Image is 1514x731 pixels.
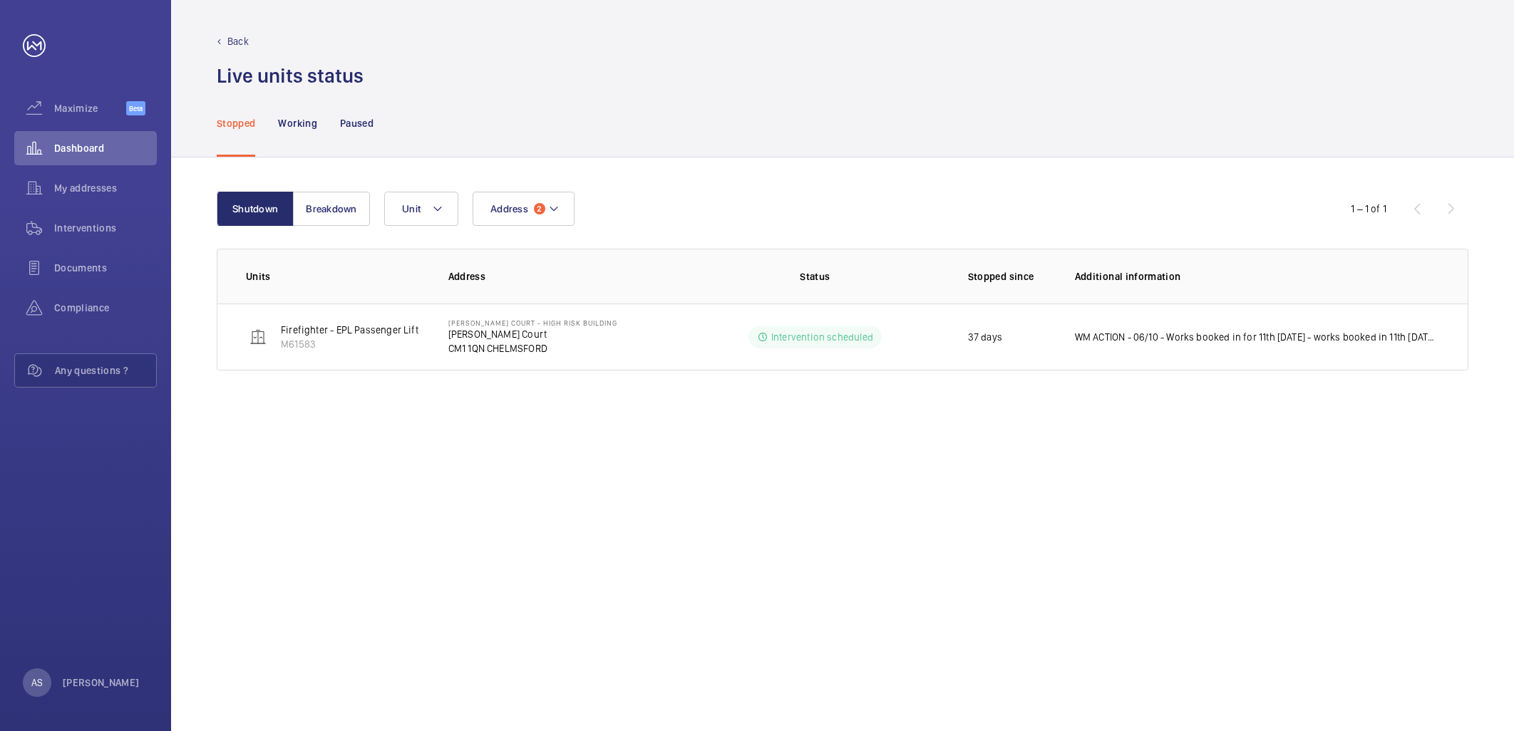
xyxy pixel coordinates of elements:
[31,675,43,690] p: AS
[448,327,617,341] p: [PERSON_NAME] Court
[281,337,418,351] p: M61583
[63,675,140,690] p: [PERSON_NAME]
[54,301,157,315] span: Compliance
[278,116,316,130] p: Working
[217,192,294,226] button: Shutdown
[54,141,157,155] span: Dashboard
[402,203,421,214] span: Unit
[217,63,364,89] h1: Live units status
[968,330,1002,344] p: 37 days
[448,341,617,356] p: CM1 1QN CHELMSFORD
[448,318,617,327] p: [PERSON_NAME] Court - High Risk Building
[384,192,458,226] button: Unit
[249,328,267,346] img: elevator.svg
[217,116,255,130] p: Stopped
[126,101,145,115] span: Beta
[54,221,157,235] span: Interventions
[534,203,545,214] span: 2
[1075,269,1439,284] p: Additional information
[246,269,426,284] p: Units
[695,269,935,284] p: Status
[490,203,528,214] span: Address
[54,181,157,195] span: My addresses
[968,269,1052,284] p: Stopped since
[54,101,126,115] span: Maximize
[55,363,156,378] span: Any questions ?
[1351,202,1386,216] div: 1 – 1 of 1
[293,192,370,226] button: Breakdown
[771,330,873,344] p: Intervention scheduled
[54,261,157,275] span: Documents
[1075,330,1439,344] p: WM ACTION - 06/10 - Works booked in for 11th [DATE] - works booked in 11th [DATE] - Works to be b...
[227,34,249,48] p: Back
[448,269,686,284] p: Address
[473,192,575,226] button: Address2
[281,323,418,337] p: Firefighter - EPL Passenger Lift
[340,116,374,130] p: Paused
